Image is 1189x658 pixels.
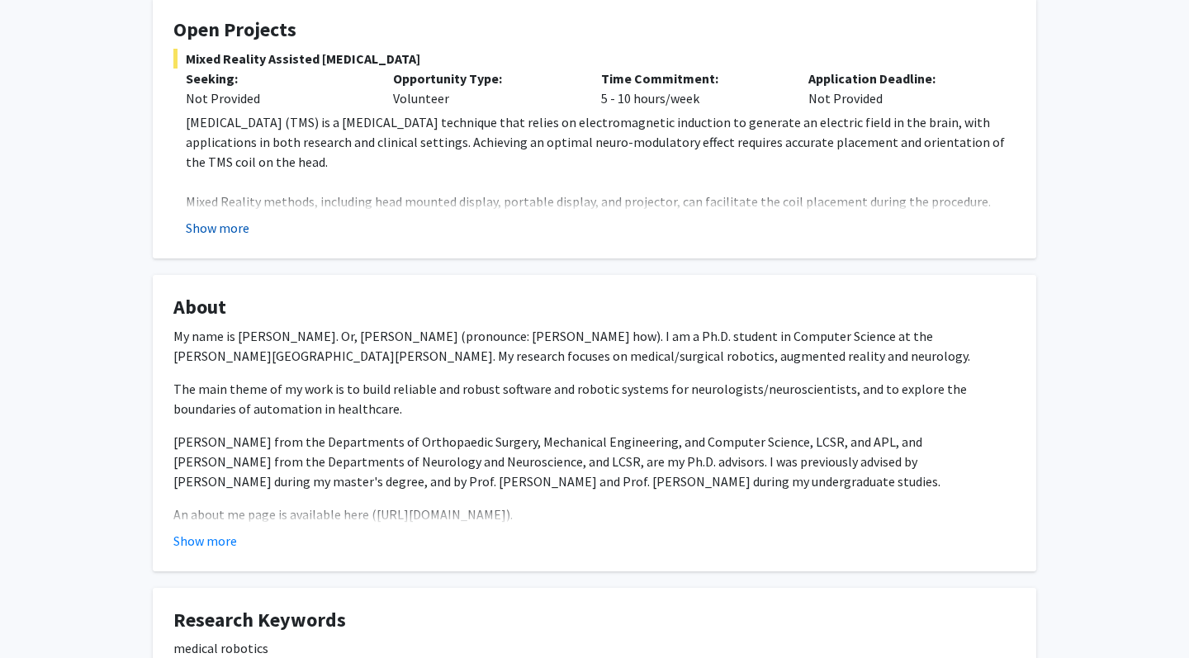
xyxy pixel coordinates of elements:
[186,88,368,108] div: Not Provided
[173,608,1016,632] h4: Research Keywords
[186,192,1016,231] p: Mixed Reality methods, including head mounted display, portable display, and projector, can facil...
[589,69,796,108] div: 5 - 10 hours/week
[173,531,237,551] button: Show more
[173,504,1016,524] p: An about me page is available here ([URL][DOMAIN_NAME]).
[173,638,1016,658] p: medical robotics
[796,69,1003,108] div: Not Provided
[186,114,1005,170] span: [MEDICAL_DATA] (TMS) is a [MEDICAL_DATA] technique that relies on electromagnetic induction to ge...
[173,296,1016,320] h4: About
[381,69,588,108] div: Volunteer
[808,69,991,88] p: Application Deadline:
[173,49,1016,69] span: Mixed Reality Assisted [MEDICAL_DATA]
[393,69,576,88] p: Opportunity Type:
[186,69,368,88] p: Seeking:
[173,379,1016,419] p: The main theme of my work is to build reliable and robust software and robotic systems for neurol...
[601,69,784,88] p: Time Commitment:
[173,18,1016,42] h4: Open Projects
[173,328,970,364] span: My name is [PERSON_NAME]. Or, [PERSON_NAME] (pronounce: [PERSON_NAME] how). I am a Ph.D. student ...
[12,584,70,646] iframe: Chat
[173,432,1016,491] p: [PERSON_NAME] from the Departments of Orthopaedic Surgery, Mechanical Engineering, and Computer S...
[186,218,249,238] button: Show more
